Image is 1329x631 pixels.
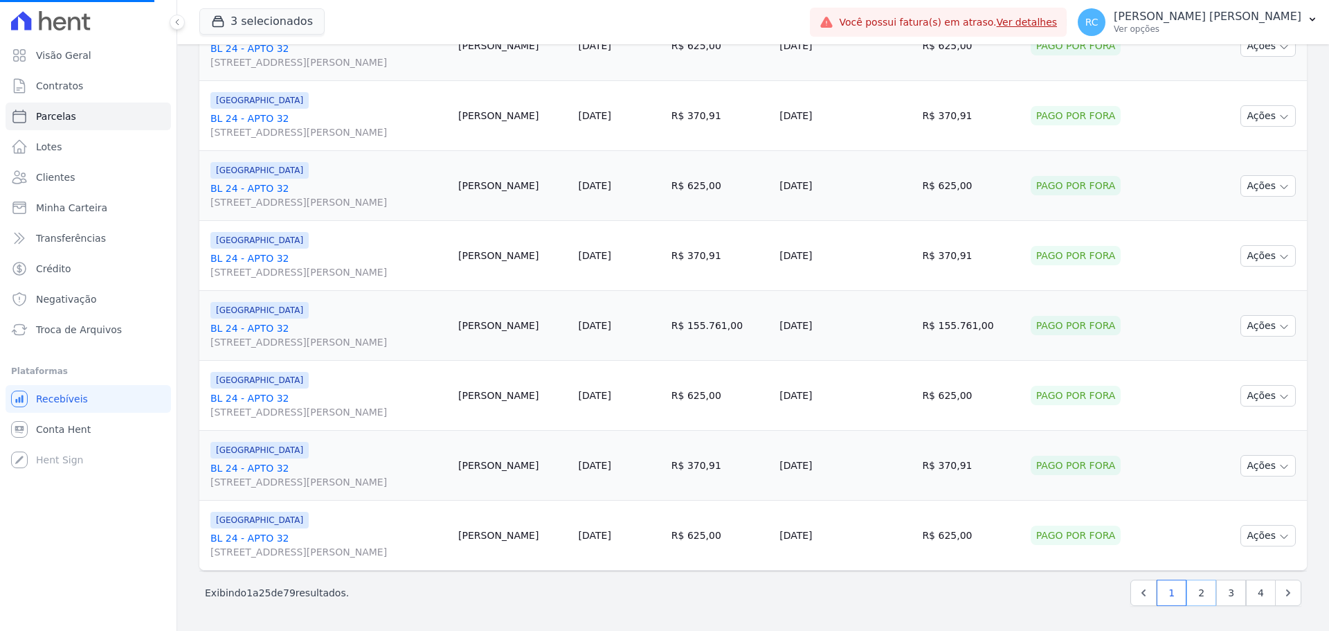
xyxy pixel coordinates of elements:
a: Recebíveis [6,385,171,413]
span: Contratos [36,79,83,93]
td: [PERSON_NAME] [453,81,573,151]
td: [DATE] [774,11,916,81]
div: Pago por fora [1031,456,1121,475]
a: BL 24 - APTO 32[STREET_ADDRESS][PERSON_NAME] [210,321,447,349]
button: Ações [1240,525,1296,546]
div: Plataformas [11,363,165,380]
span: [STREET_ADDRESS][PERSON_NAME] [210,335,447,349]
span: [GEOGRAPHIC_DATA] [210,302,309,319]
td: R$ 370,91 [916,81,1024,151]
td: R$ 625,00 [916,501,1024,571]
p: Exibindo a de resultados. [205,586,349,600]
td: [DATE] [774,81,916,151]
div: Pago por fora [1031,316,1121,335]
button: RC [PERSON_NAME] [PERSON_NAME] Ver opções [1067,3,1329,42]
button: Ações [1240,385,1296,407]
td: R$ 625,00 [916,11,1024,81]
span: [STREET_ADDRESS][PERSON_NAME] [210,475,447,489]
span: [GEOGRAPHIC_DATA] [210,162,309,179]
span: Clientes [36,170,75,184]
span: [GEOGRAPHIC_DATA] [210,442,309,459]
span: [STREET_ADDRESS][PERSON_NAME] [210,195,447,209]
a: 1 [1157,580,1186,606]
button: Ações [1240,245,1296,267]
td: R$ 625,00 [666,361,774,431]
td: R$ 155.761,00 [916,291,1024,361]
a: Previous [1130,580,1157,606]
span: Transferências [36,231,106,245]
button: Ações [1240,455,1296,477]
span: RC [1085,17,1099,27]
span: [STREET_ADDRESS][PERSON_NAME] [210,405,447,419]
span: Lotes [36,140,62,154]
a: [DATE] [579,320,611,331]
span: [STREET_ADDRESS][PERSON_NAME] [210,55,447,69]
span: [GEOGRAPHIC_DATA] [210,92,309,109]
button: Ações [1240,315,1296,337]
span: [GEOGRAPHIC_DATA] [210,372,309,389]
a: Transferências [6,224,171,252]
a: 4 [1246,580,1276,606]
a: BL 24 - APTO 32[STREET_ADDRESS][PERSON_NAME] [210,391,447,419]
span: 1 [246,587,253,598]
button: Ações [1240,105,1296,127]
a: Negativação [6,285,171,313]
td: R$ 370,91 [916,221,1024,291]
td: R$ 625,00 [666,151,774,221]
td: R$ 155.761,00 [666,291,774,361]
td: R$ 625,00 [916,361,1024,431]
a: Lotes [6,133,171,161]
a: [DATE] [579,250,611,261]
a: BL 24 - APTO 32[STREET_ADDRESS][PERSON_NAME] [210,251,447,279]
a: 2 [1186,580,1216,606]
td: [DATE] [774,501,916,571]
td: [DATE] [774,151,916,221]
td: R$ 370,91 [666,81,774,151]
span: Minha Carteira [36,201,107,215]
a: [DATE] [579,110,611,121]
span: Troca de Arquivos [36,323,122,337]
a: Visão Geral [6,42,171,69]
div: Pago por fora [1031,36,1121,55]
a: [DATE] [579,390,611,401]
span: [GEOGRAPHIC_DATA] [210,512,309,528]
a: BL 24 - APTO 32[STREET_ADDRESS][PERSON_NAME] [210,181,447,209]
a: Conta Hent [6,416,171,443]
span: [GEOGRAPHIC_DATA] [210,232,309,249]
div: Pago por fora [1031,106,1121,125]
a: Contratos [6,72,171,100]
span: Conta Hent [36,423,91,436]
td: [DATE] [774,291,916,361]
a: BL 24 - APTO 32[STREET_ADDRESS][PERSON_NAME] [210,531,447,559]
a: Crédito [6,255,171,283]
td: [DATE] [774,431,916,501]
a: Parcelas [6,103,171,130]
span: Recebíveis [36,392,88,406]
span: Visão Geral [36,48,91,62]
p: Ver opções [1114,24,1301,35]
span: Crédito [36,262,71,276]
span: Negativação [36,292,97,306]
td: [DATE] [774,221,916,291]
span: 25 [259,587,271,598]
a: Ver detalhes [997,17,1058,28]
button: Ações [1240,35,1296,57]
div: Pago por fora [1031,386,1121,405]
td: [PERSON_NAME] [453,361,573,431]
td: R$ 370,91 [666,431,774,501]
span: [STREET_ADDRESS][PERSON_NAME] [210,545,447,559]
td: R$ 625,00 [916,151,1024,221]
td: [PERSON_NAME] [453,221,573,291]
a: Minha Carteira [6,194,171,222]
a: Next [1275,580,1301,606]
td: R$ 370,91 [916,431,1024,501]
td: [PERSON_NAME] [453,291,573,361]
a: BL 24 - APTO 32[STREET_ADDRESS][PERSON_NAME] [210,112,447,139]
span: Parcelas [36,109,76,123]
a: [DATE] [579,530,611,541]
span: [STREET_ADDRESS][PERSON_NAME] [210,125,447,139]
span: [STREET_ADDRESS][PERSON_NAME] [210,265,447,279]
a: Clientes [6,163,171,191]
td: R$ 625,00 [666,11,774,81]
span: Você possui fatura(s) em atraso. [839,15,1057,30]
